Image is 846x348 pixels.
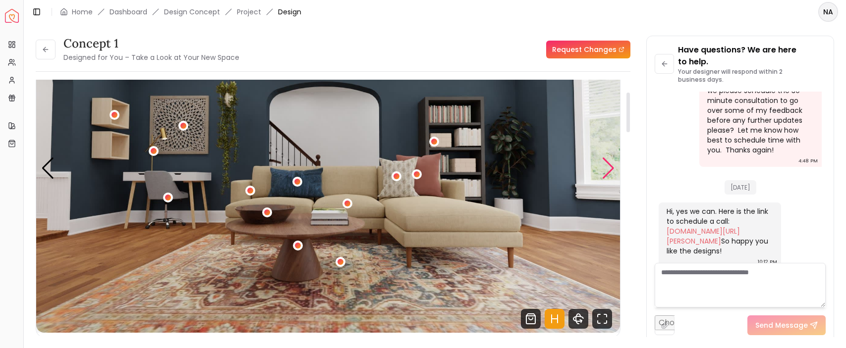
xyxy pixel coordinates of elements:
[678,44,826,68] p: Have questions? We are here to help.
[546,41,630,58] a: Request Changes
[818,2,838,22] button: NA
[36,4,620,333] img: Design Render 2
[278,7,301,17] span: Design
[545,309,564,329] svg: Hotspots Toggle
[667,226,740,246] a: [DOMAIN_NAME][URL][PERSON_NAME]
[568,309,588,329] svg: 360 View
[602,157,615,179] div: Next slide
[5,9,19,23] a: Spacejoy
[667,206,771,256] div: Hi, yes we can. Here is the link to schedule a call: So happy you like the designs!
[41,157,55,179] div: Previous slide
[819,3,837,21] span: NA
[237,7,261,17] a: Project
[63,36,239,51] h3: concept 1
[164,7,220,17] li: Design Concept
[5,9,19,23] img: Spacejoy Logo
[592,309,612,329] svg: Fullscreen
[36,4,620,333] div: 3 / 5
[758,257,777,267] div: 10:12 PM
[678,68,826,84] p: Your designer will respond within 2 business days.
[60,7,301,17] nav: breadcrumb
[798,156,818,166] div: 4:48 PM
[36,4,620,333] div: Carousel
[521,309,541,329] svg: Shop Products from this design
[707,46,812,155] div: Hi [PERSON_NAME], Thanks so much for sending the design concepts. I like a lot of the aspects of ...
[72,7,93,17] a: Home
[110,7,147,17] a: Dashboard
[725,180,756,195] span: [DATE]
[63,52,239,62] small: Designed for You – Take a Look at Your New Space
